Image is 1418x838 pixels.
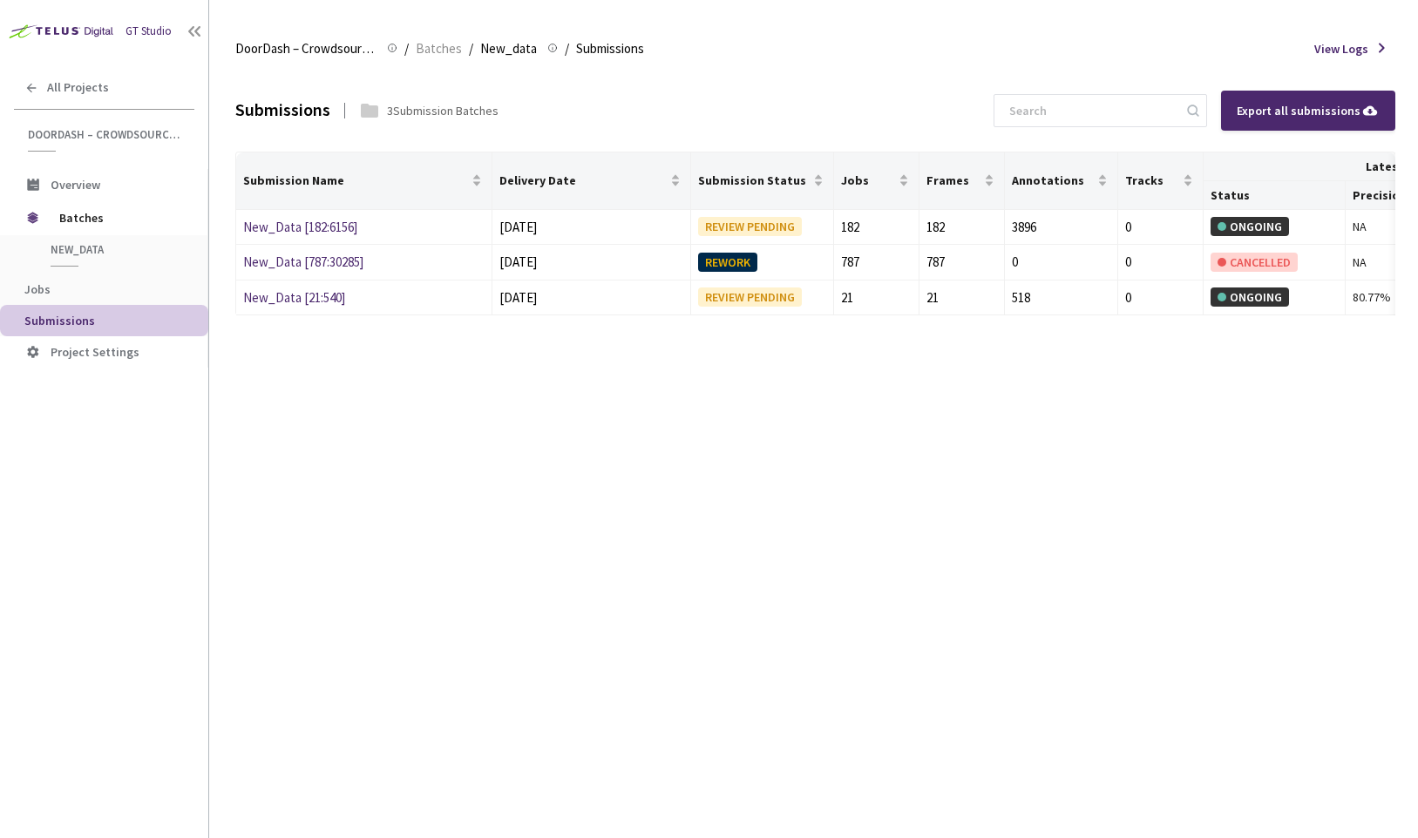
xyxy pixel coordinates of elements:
th: Annotations [1005,152,1119,210]
div: 3 Submission Batches [387,102,499,119]
span: Tracks [1125,173,1179,187]
span: DoorDash – Crowdsource Catalog Annotation [28,127,184,142]
span: Jobs [24,281,51,297]
div: 182 [841,217,912,238]
span: Submissions [576,38,644,59]
div: 0 [1125,217,1196,238]
li: / [565,38,569,59]
div: [DATE] [499,217,684,238]
div: 21 [841,287,912,308]
div: 0 [1012,252,1111,273]
span: Batches [59,200,179,235]
div: REVIEW PENDING [698,217,802,236]
span: Project Settings [51,344,139,360]
span: Annotations [1012,173,1095,187]
span: Frames [926,173,980,187]
span: Submission Status [698,173,809,187]
span: View Logs [1314,40,1368,57]
span: Submissions [24,313,95,328]
span: New_data [51,242,180,257]
th: Jobs [834,152,919,210]
th: Submission Name [236,152,492,210]
span: Submission Name [243,173,468,187]
input: Search [999,95,1184,126]
div: 787 [926,252,997,273]
th: Tracks [1118,152,1204,210]
span: Batches [416,38,462,59]
div: 182 [926,217,997,238]
div: 0 [1125,287,1196,308]
div: REWORK [698,253,757,272]
th: Delivery Date [492,152,692,210]
div: 3896 [1012,217,1111,238]
div: 787 [841,252,912,273]
a: New_Data [182:6156] [243,219,357,235]
li: / [469,38,473,59]
div: ONGOING [1211,287,1289,307]
th: Frames [919,152,1005,210]
li: / [404,38,409,59]
span: All Projects [47,80,109,95]
div: 518 [1012,287,1111,308]
div: ONGOING [1211,217,1289,236]
div: 21 [926,287,997,308]
div: CANCELLED [1211,253,1298,272]
div: [DATE] [499,252,684,273]
span: New_data [480,38,537,59]
a: New_Data [787:30285] [243,253,363,270]
th: Submission Status [691,152,833,210]
th: Status [1204,181,1346,210]
span: DoorDash – Crowdsource Catalog Annotation [235,38,377,59]
span: Overview [51,177,100,193]
span: Delivery Date [499,173,668,187]
div: REVIEW PENDING [698,287,802,307]
div: 0 [1125,252,1196,273]
a: New_Data [21:540] [243,289,345,306]
a: Batches [412,38,465,57]
div: GT Studio [126,24,172,40]
div: Export all submissions [1237,101,1380,120]
span: Jobs [841,173,895,187]
div: Submissions [235,98,330,123]
div: [DATE] [499,287,684,308]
